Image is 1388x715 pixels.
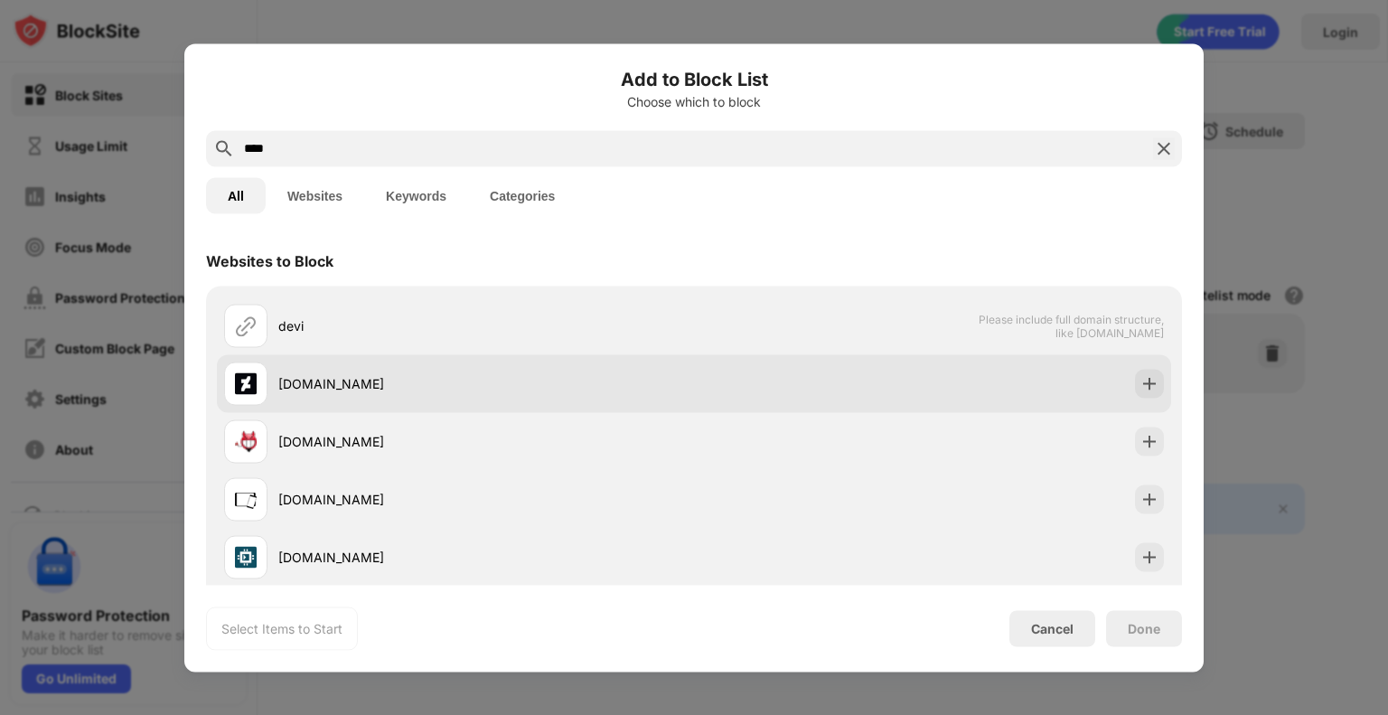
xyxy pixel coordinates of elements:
[278,316,694,335] div: devi
[266,177,364,213] button: Websites
[1153,137,1175,159] img: search-close
[206,94,1182,108] div: Choose which to block
[221,619,342,637] div: Select Items to Start
[235,546,257,568] img: favicons
[235,315,257,336] img: url.svg
[213,137,235,159] img: search.svg
[206,177,266,213] button: All
[364,177,468,213] button: Keywords
[278,490,694,509] div: [DOMAIN_NAME]
[978,312,1164,339] span: Please include full domain structure, like [DOMAIN_NAME]
[278,432,694,451] div: [DOMAIN_NAME]
[468,177,577,213] button: Categories
[1031,621,1074,636] div: Cancel
[235,430,257,452] img: favicons
[235,372,257,394] img: favicons
[278,374,694,393] div: [DOMAIN_NAME]
[235,488,257,510] img: favicons
[206,65,1182,92] h6: Add to Block List
[206,251,333,269] div: Websites to Block
[278,548,694,567] div: [DOMAIN_NAME]
[1128,621,1160,635] div: Done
